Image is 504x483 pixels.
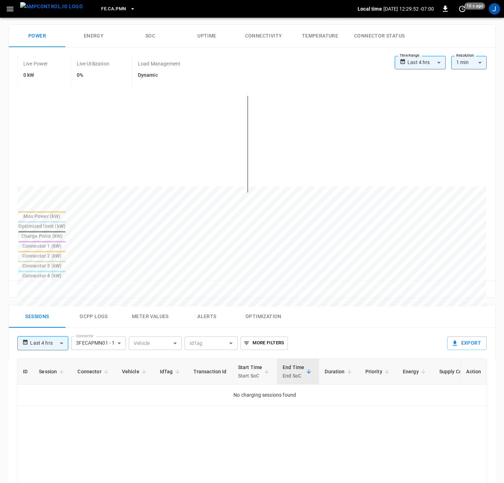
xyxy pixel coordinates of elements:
[451,56,487,69] div: 1 min
[456,53,474,58] label: Resolution
[358,5,382,12] p: Local time
[325,367,354,376] span: Duration
[403,367,428,376] span: Energy
[235,25,292,47] button: Connectivity
[188,359,232,385] th: Transaction Id
[439,365,480,378] div: Supply Cost
[179,25,235,47] button: Uptime
[77,367,110,376] span: Connector
[283,372,304,380] p: End SoC
[489,3,500,15] div: profile-icon
[138,60,180,67] p: Load Management
[17,359,33,385] th: ID
[241,337,288,350] button: More Filters
[464,2,485,10] span: 10 s ago
[160,367,182,376] span: IdTag
[400,53,419,58] label: Time Range
[179,305,235,328] button: Alerts
[238,363,262,380] div: Start Time
[348,25,410,47] button: Connector Status
[283,363,304,380] div: End Time
[77,71,109,79] h6: 0%
[39,367,66,376] span: Session
[407,56,446,69] div: Last 4 hrs
[460,359,487,385] th: Action
[283,363,313,380] span: End TimeEnd SoC
[235,305,292,328] button: Optimization
[23,71,48,79] h6: 0 kW
[238,363,272,380] span: Start TimeStart SoC
[30,337,68,350] div: Last 4 hrs
[9,305,65,328] button: Sessions
[383,5,434,12] p: [DATE] 12:29:52 -07:00
[76,333,94,339] label: Connector
[292,25,348,47] button: Temperature
[138,71,180,79] h6: Dynamic
[65,305,122,328] button: Ocpp logs
[65,25,122,47] button: Energy
[71,337,126,350] div: 3FECAPMN01 - 1
[365,367,392,376] span: Priority
[98,2,138,16] button: FE.CA.PMN
[23,60,48,67] p: Live Power
[77,60,109,67] p: Live Utilization
[122,305,179,328] button: Meter Values
[9,25,65,47] button: Power
[101,5,126,13] span: FE.CA.PMN
[238,372,262,380] p: Start SoC
[122,367,149,376] span: Vehicle
[122,25,179,47] button: SOC
[457,3,468,15] button: set refresh interval
[447,337,487,350] button: Export
[20,2,83,11] img: ampcontrol.io logo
